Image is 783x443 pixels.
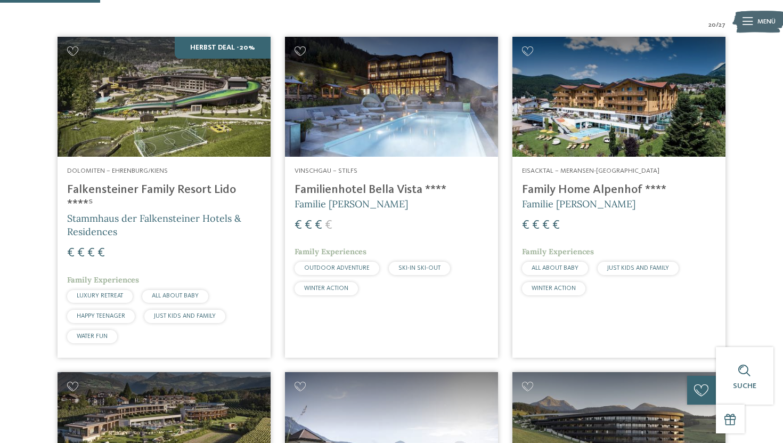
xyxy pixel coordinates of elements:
[398,265,441,271] span: SKI-IN SKI-OUT
[325,219,332,232] span: €
[295,167,357,174] span: Vinschgau – Stilfs
[304,285,348,292] span: WINTER ACTION
[77,333,108,340] span: WATER FUN
[716,20,719,30] span: /
[58,37,271,358] a: Familienhotels gesucht? Hier findet ihr die besten! Herbst Deal -20% Dolomiten – Ehrenburg/Kiens ...
[154,313,216,319] span: JUST KIDS AND FAMILY
[305,219,312,232] span: €
[512,37,725,157] img: Family Home Alpenhof ****
[522,167,659,174] span: Eisacktal – Meransen-[GEOGRAPHIC_DATA]
[58,37,271,157] img: Familienhotels gesucht? Hier findet ihr die besten!
[708,20,716,30] span: 20
[97,247,105,260] span: €
[67,275,139,285] span: Family Experiences
[285,37,498,358] a: Familienhotels gesucht? Hier findet ihr die besten! Vinschgau – Stilfs Familienhotel Bella Vista ...
[295,219,302,232] span: €
[295,198,408,210] span: Familie [PERSON_NAME]
[67,183,261,212] h4: Falkensteiner Family Resort Lido ****ˢ
[542,219,550,232] span: €
[67,247,75,260] span: €
[315,219,322,232] span: €
[552,219,560,232] span: €
[522,219,529,232] span: €
[152,293,199,299] span: ALL ABOUT BABY
[607,265,669,271] span: JUST KIDS AND FAMILY
[77,313,125,319] span: HAPPY TEENAGER
[522,198,635,210] span: Familie [PERSON_NAME]
[67,167,168,174] span: Dolomiten – Ehrenburg/Kiens
[532,265,578,271] span: ALL ABOUT BABY
[522,247,594,256] span: Family Experiences
[522,183,716,197] h4: Family Home Alpenhof ****
[532,219,540,232] span: €
[87,247,95,260] span: €
[285,37,498,157] img: Familienhotels gesucht? Hier findet ihr die besten!
[67,212,241,238] span: Stammhaus der Falkensteiner Hotels & Residences
[719,20,725,30] span: 27
[304,265,370,271] span: OUTDOOR ADVENTURE
[295,247,366,256] span: Family Experiences
[532,285,576,292] span: WINTER ACTION
[512,37,725,358] a: Familienhotels gesucht? Hier findet ihr die besten! Eisacktal – Meransen-[GEOGRAPHIC_DATA] Family...
[77,247,85,260] span: €
[295,183,488,197] h4: Familienhotel Bella Vista ****
[733,382,756,390] span: Suche
[77,293,123,299] span: LUXURY RETREAT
